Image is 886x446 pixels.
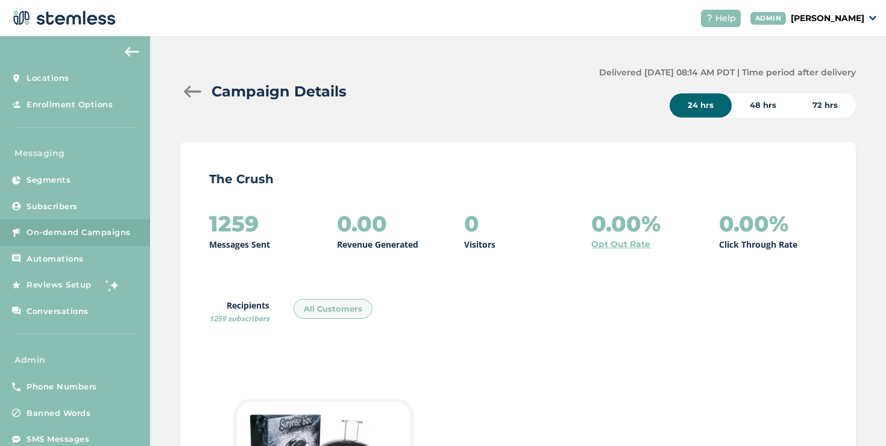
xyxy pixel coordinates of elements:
h2: 0.00 [337,212,387,236]
span: Segments [27,174,71,186]
img: logo-dark-0685b13c.svg [10,6,116,30]
h2: 0 [464,212,479,236]
h2: 1259 [209,212,259,236]
span: On-demand Campaigns [27,227,131,239]
span: Locations [27,72,69,84]
h2: 0.00% [591,212,661,236]
span: Subscribers [27,201,78,213]
p: [PERSON_NAME] [791,12,864,25]
iframe: Chat Widget [826,388,886,446]
p: Revenue Generated [337,238,418,251]
span: Enrollment Options [27,99,113,111]
span: Help [715,12,736,25]
span: Reviews Setup [27,279,92,291]
span: SMS Messages [27,433,89,445]
label: Delivered [DATE] 08:14 AM PDT | Time period after delivery [599,66,856,79]
div: 48 hrs [732,93,794,118]
img: icon_down-arrow-small-66adaf34.svg [869,16,876,20]
div: 24 hrs [670,93,732,118]
span: 1259 subscribers [209,313,269,324]
a: Opt Out Rate [591,238,650,251]
h2: Campaign Details [212,81,347,102]
p: The Crush [209,171,827,187]
div: 72 hrs [794,93,856,118]
p: Click Through Rate [719,238,797,251]
img: icon-help-white-03924b79.svg [706,14,713,22]
img: icon-arrow-back-accent-c549486e.svg [125,47,139,57]
h2: 0.00% [719,212,788,236]
div: ADMIN [750,12,787,25]
span: Banned Words [27,407,90,419]
span: Conversations [27,306,89,318]
p: Visitors [464,238,495,251]
p: Messages Sent [209,238,270,251]
label: Recipients [209,299,269,324]
span: Phone Numbers [27,381,97,393]
div: All Customers [294,299,372,319]
img: glitter-stars-b7820f95.gif [101,273,125,297]
span: Automations [27,253,84,265]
